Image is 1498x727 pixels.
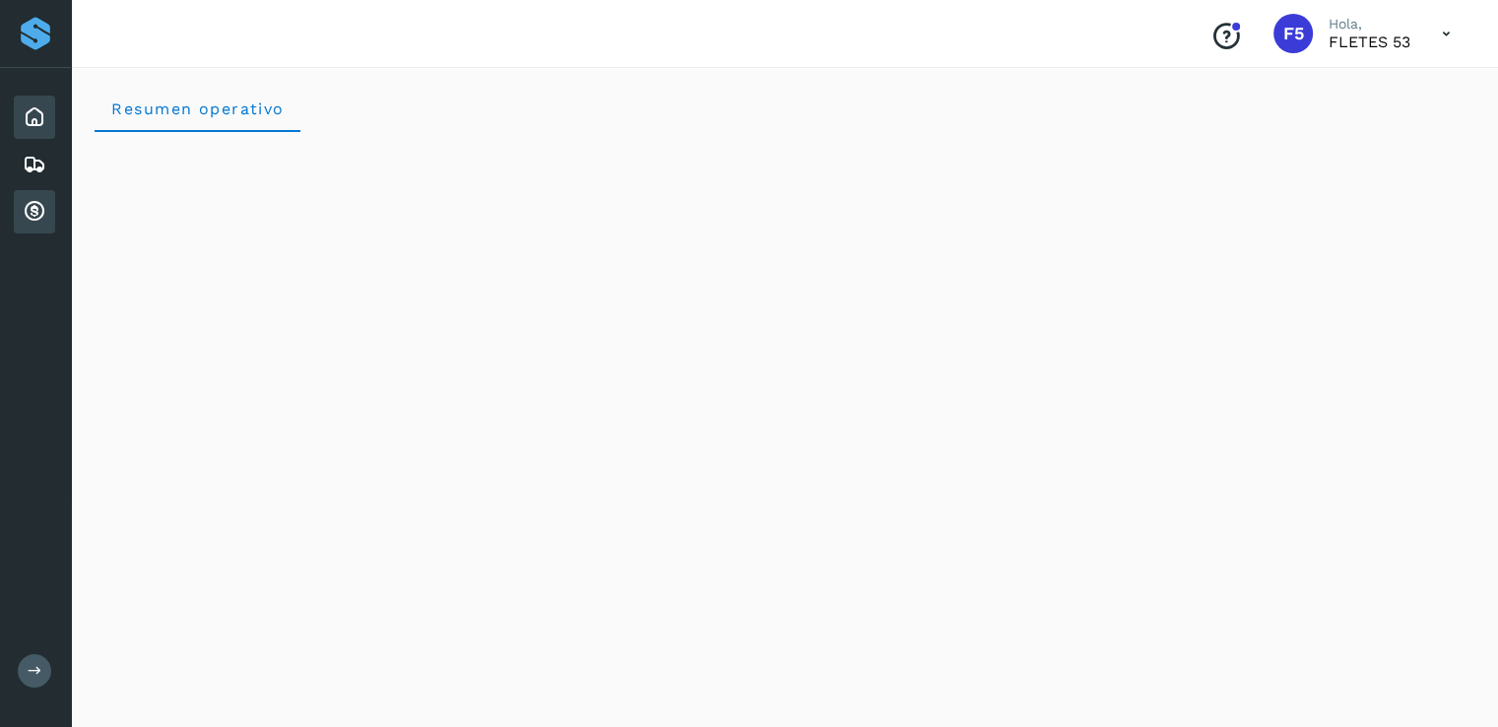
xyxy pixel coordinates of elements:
[14,143,55,186] div: Embarques
[1329,16,1410,33] p: Hola,
[1329,33,1410,51] p: FLETES 53
[14,96,55,139] div: Inicio
[14,190,55,233] div: Cuentas por cobrar
[110,99,285,118] span: Resumen operativo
